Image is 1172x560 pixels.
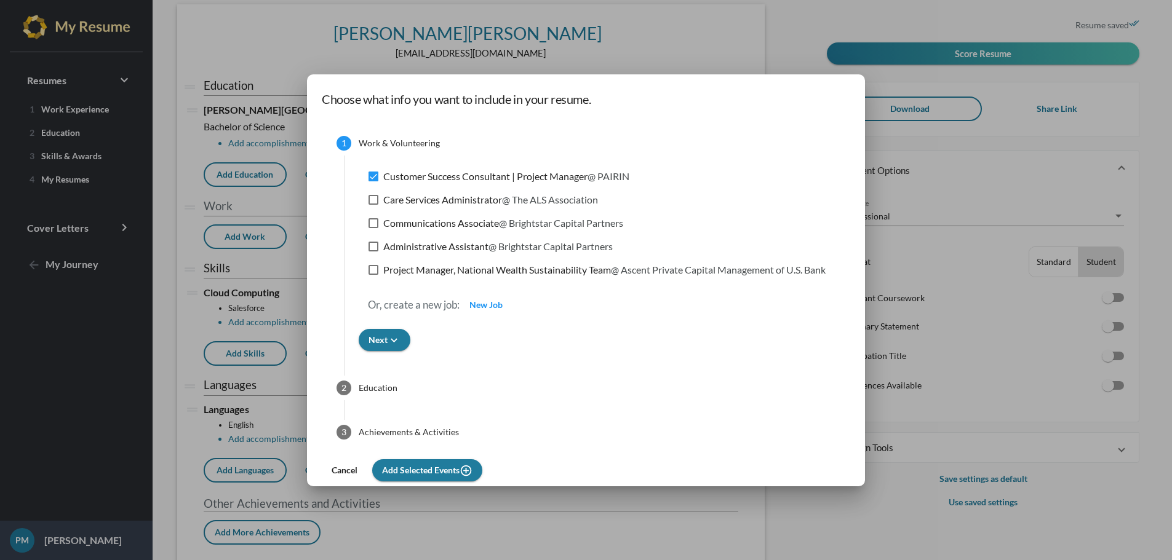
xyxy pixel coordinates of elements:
span: @ The ALS Association [502,194,598,205]
div: Achievements & Activities [359,426,459,438]
span: 3 [341,427,346,437]
i: add_circle_outline [460,464,472,477]
button: Add Selected Eventsadd_circle_outline [372,459,482,481]
p: Or, create a new job: [368,298,460,312]
span: Customer Success Consultant | Project Manager [383,169,629,184]
div: Education [359,382,397,394]
button: Nextkeyboard_arrow_down [359,329,410,351]
span: Communications Associate [383,216,623,231]
span: @ Brightstar Capital Partners [499,217,623,229]
span: @ PAIRIN [588,170,629,182]
span: Cancel [332,465,357,475]
span: Project Manager, National Wealth Sustainability Team [383,262,826,277]
div: Work & Volunteering [359,137,440,149]
button: Cancel [322,459,367,481]
span: 2 [341,382,346,393]
span: 1 [341,138,346,148]
span: Next [369,334,401,345]
span: @ Brightstar Capital Partners [488,240,613,252]
span: New Job [469,299,503,310]
span: @ Ascent Private Capital Management of U.S. Bank [611,264,826,275]
i: keyboard_arrow_down [388,334,401,347]
span: Administrative Assistant [383,239,613,254]
span: Care Services Administrator [383,192,598,207]
span: Add Selected Events [382,465,472,475]
button: New Job [460,294,512,316]
h1: Choose what info you want to include in your resume. [322,89,791,109]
